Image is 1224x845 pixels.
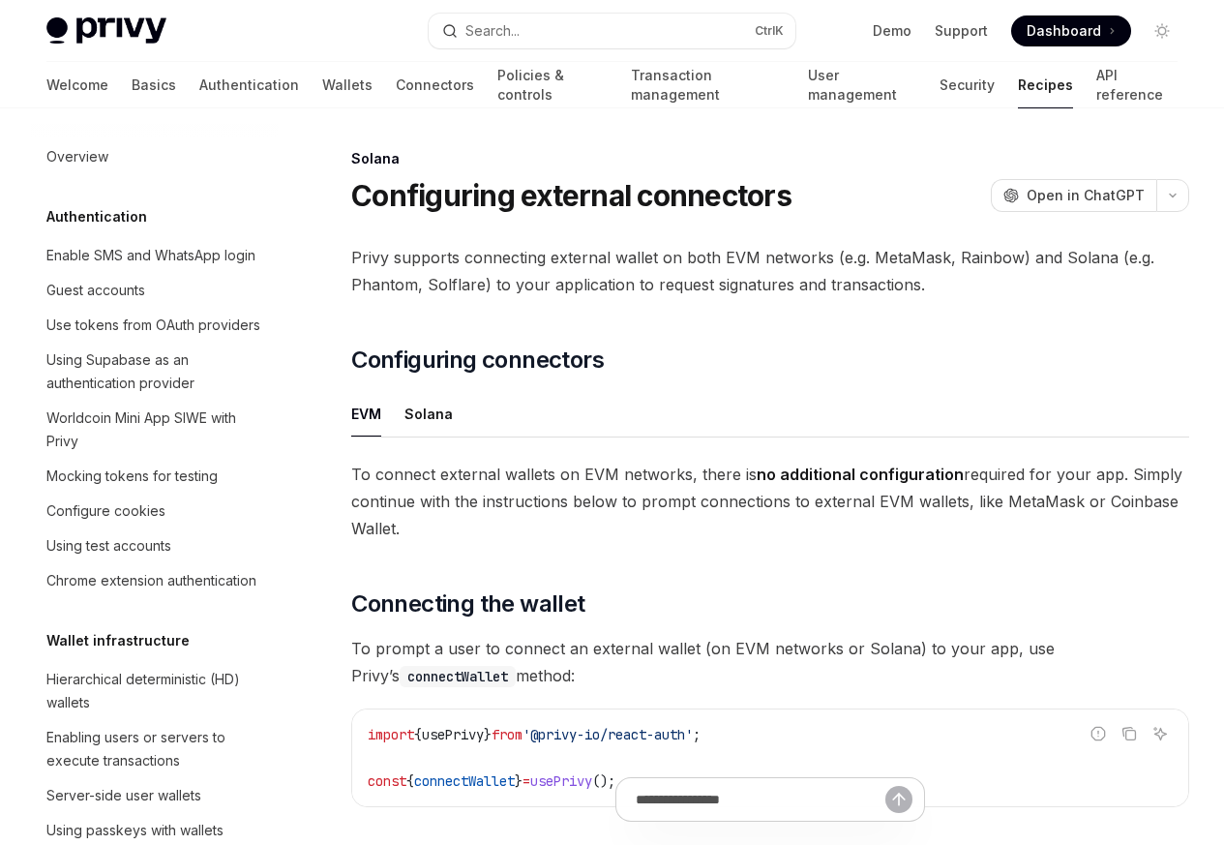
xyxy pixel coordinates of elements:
a: User management [808,62,917,108]
a: Use tokens from OAuth providers [31,308,279,343]
h1: Configuring external connectors [351,178,791,213]
span: '@privy-io/react-auth' [522,726,693,743]
div: Use tokens from OAuth providers [46,314,260,337]
a: Policies & controls [497,62,608,108]
span: } [484,726,492,743]
a: Server-side user wallets [31,778,279,813]
div: Guest accounts [46,279,145,302]
span: Ctrl K [755,23,784,39]
span: To connect external wallets on EVM networks, there is required for your app. Simply continue with... [351,461,1189,542]
span: import [368,726,414,743]
a: Configure cookies [31,494,279,528]
span: } [515,772,522,790]
a: Basics [132,62,176,108]
div: EVM [351,391,381,437]
a: Using Supabase as an authentication provider [31,343,279,401]
div: Hierarchical deterministic (HD) wallets [46,668,267,714]
span: (); [592,772,615,790]
a: Using test accounts [31,528,279,563]
a: Chrome extension authentication [31,563,279,598]
img: light logo [46,17,166,45]
span: Configuring connectors [351,345,604,376]
div: Using test accounts [46,534,171,558]
button: Open in ChatGPT [991,179,1156,212]
span: = [522,772,530,790]
a: Transaction management [631,62,784,108]
a: Enabling users or servers to execute transactions [31,720,279,778]
div: Enabling users or servers to execute transactions [46,726,267,772]
div: Enable SMS and WhatsApp login [46,244,255,267]
a: Demo [873,21,911,41]
button: Ask AI [1148,721,1173,746]
input: Ask a question... [636,778,885,821]
button: Copy the contents from the code block [1117,721,1142,746]
span: { [406,772,414,790]
span: Open in ChatGPT [1027,186,1145,205]
div: Mocking tokens for testing [46,465,218,488]
a: Support [935,21,988,41]
span: usePrivy [422,726,484,743]
span: usePrivy [530,772,592,790]
h5: Wallet infrastructure [46,629,190,652]
button: Toggle dark mode [1147,15,1178,46]
button: Send message [885,786,912,813]
span: ; [693,726,701,743]
div: Overview [46,145,108,168]
a: Overview [31,139,279,174]
a: Worldcoin Mini App SIWE with Privy [31,401,279,459]
div: Using passkeys with wallets [46,819,224,842]
a: Connectors [396,62,474,108]
button: Report incorrect code [1086,721,1111,746]
a: Guest accounts [31,273,279,308]
div: Server-side user wallets [46,784,201,807]
a: Wallets [322,62,373,108]
div: Solana [351,149,1189,168]
button: Open search [429,14,795,48]
div: Using Supabase as an authentication provider [46,348,267,395]
div: Worldcoin Mini App SIWE with Privy [46,407,267,453]
span: { [414,726,422,743]
span: Connecting the wallet [351,588,584,619]
div: Chrome extension authentication [46,569,256,592]
span: const [368,772,406,790]
span: Privy supports connecting external wallet on both EVM networks (e.g. MetaMask, Rainbow) and Solan... [351,244,1189,298]
a: Recipes [1018,62,1073,108]
a: Welcome [46,62,108,108]
div: Solana [404,391,453,437]
a: API reference [1096,62,1178,108]
code: connectWallet [400,666,516,687]
a: Security [940,62,995,108]
a: Authentication [199,62,299,108]
a: Hierarchical deterministic (HD) wallets [31,662,279,720]
div: Configure cookies [46,499,165,523]
span: connectWallet [414,772,515,790]
a: Dashboard [1011,15,1131,46]
a: Mocking tokens for testing [31,459,279,494]
h5: Authentication [46,205,147,228]
strong: no additional configuration [757,465,964,484]
a: Enable SMS and WhatsApp login [31,238,279,273]
div: Search... [465,19,520,43]
span: from [492,726,522,743]
span: Dashboard [1027,21,1101,41]
span: To prompt a user to connect an external wallet (on EVM networks or Solana) to your app, use Privy... [351,635,1189,689]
